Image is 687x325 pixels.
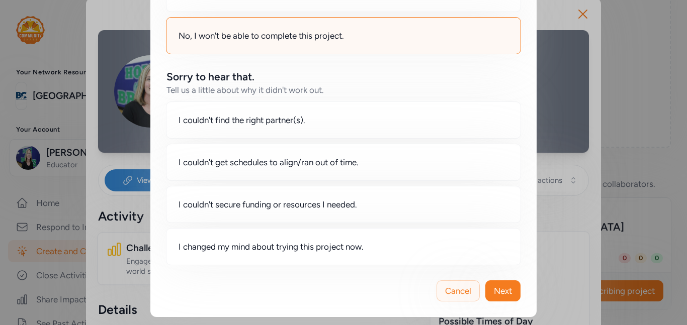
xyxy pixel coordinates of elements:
[494,285,512,297] span: Next
[179,114,305,126] span: I couldn't find the right partner(s).
[437,280,480,301] button: Cancel
[179,30,344,42] span: No, I won't be able to complete this project.
[166,84,324,96] div: Tell us a little about why it didn't work out.
[445,285,471,297] span: Cancel
[179,241,364,253] span: I changed my mind about trying this project now.
[179,156,359,168] span: I couldn't get schedules to align/ran out of time.
[179,198,357,210] span: I couldn't secure funding or resources I needed.
[166,70,254,84] div: Sorry to hear that.
[485,280,521,301] button: Next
